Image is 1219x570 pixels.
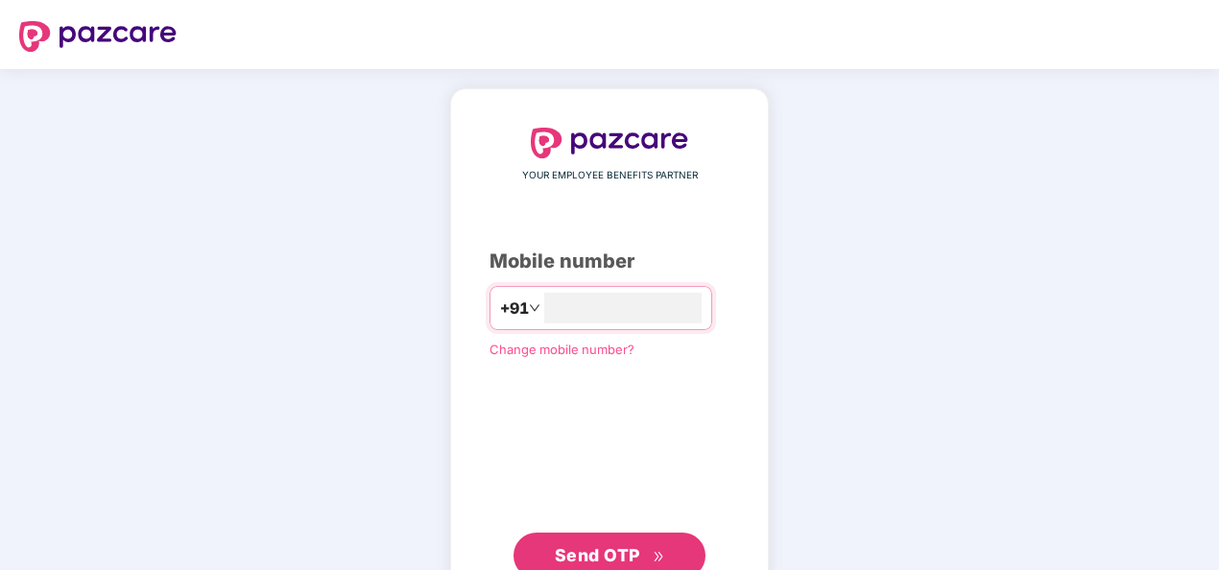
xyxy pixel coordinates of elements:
a: Change mobile number? [490,342,634,357]
div: Mobile number [490,247,729,276]
span: down [529,302,540,314]
img: logo [531,128,688,158]
span: +91 [500,297,529,321]
span: Send OTP [555,545,640,565]
img: logo [19,21,177,52]
span: double-right [653,551,665,563]
span: YOUR EMPLOYEE BENEFITS PARTNER [522,168,698,183]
